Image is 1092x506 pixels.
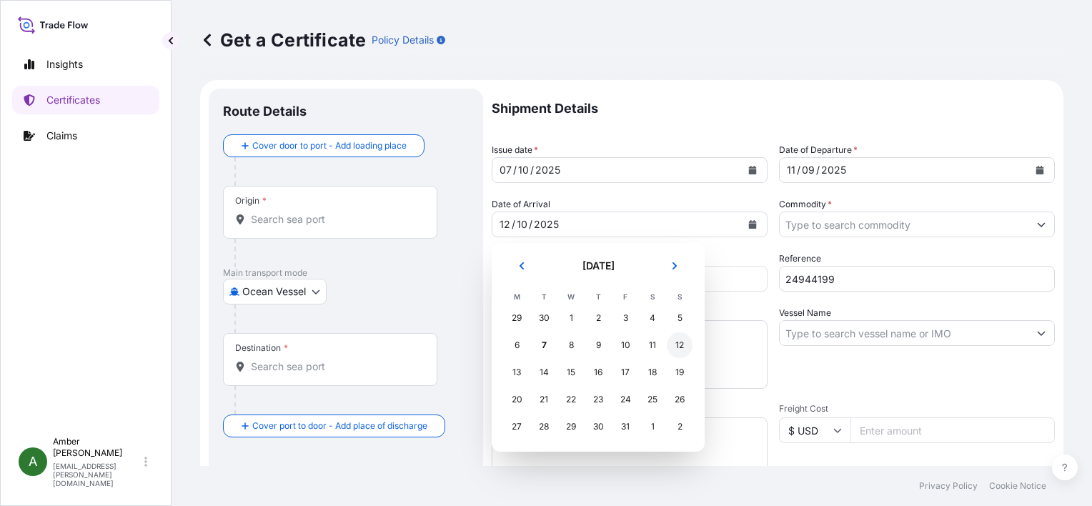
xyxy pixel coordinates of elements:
div: Saturday 25 October 2025 [640,387,665,412]
div: Monday 29 September 2025 [504,305,530,331]
input: Origin [251,212,420,227]
div: / [816,162,820,179]
a: Cookie Notice [989,480,1046,492]
p: Insights [46,57,83,71]
input: Enter booking reference [779,266,1055,292]
div: Thursday 16 October 2025 [585,359,611,385]
p: Main transport mode [223,267,469,279]
div: Tuesday 28 October 2025 [531,414,557,440]
div: Destination [235,342,288,354]
th: W [557,289,585,304]
p: Claims [46,129,77,143]
p: Certificates [46,93,100,107]
span: A [29,455,37,469]
div: Wednesday 8 October 2025 [558,332,584,358]
button: Select transport [223,279,327,304]
div: Sunday 12 October 2025 selected [667,332,693,358]
section: Calendar [492,243,705,452]
div: month, [515,216,529,233]
th: T [585,289,612,304]
div: Sunday 26 October 2025 [667,387,693,412]
div: Sunday 5 October 2025 [667,305,693,331]
div: October 2025 [503,254,693,440]
div: / [513,162,517,179]
span: Issue date [492,143,538,157]
span: Freight Cost [779,403,1055,415]
div: Saturday 11 October 2025 [640,332,665,358]
p: Amber [PERSON_NAME] [53,436,142,459]
div: Saturday 1 November 2025 [640,414,665,440]
div: Monday 6 October 2025 [504,332,530,358]
div: Wednesday 15 October 2025 [558,359,584,385]
div: Today, Tuesday 7 October 2025 [531,332,557,358]
th: M [503,289,530,304]
span: Cover door to port - Add loading place [252,139,407,153]
label: Vessel Name [779,306,831,320]
input: Type to search vessel name or IMO [780,320,1028,346]
div: Thursday 23 October 2025 [585,387,611,412]
label: Reference [779,252,821,266]
div: Origin [235,195,267,207]
div: Monday 27 October 2025 [504,414,530,440]
button: Calendar [1028,159,1051,182]
div: day, [498,162,513,179]
div: Friday 17 October 2025 [612,359,638,385]
button: Show suggestions [1028,212,1054,237]
span: Ocean Vessel [242,284,306,299]
span: Cover port to door - Add place of discharge [252,419,427,433]
h2: [DATE] [546,259,650,273]
button: Show suggestions [1028,320,1054,346]
div: Friday 24 October 2025 [612,387,638,412]
div: Tuesday 30 September 2025 [531,305,557,331]
th: S [639,289,666,304]
th: F [612,289,639,304]
button: Cover port to door - Add place of discharge [223,415,445,437]
p: Route Details [223,103,307,120]
div: day, [785,162,797,179]
button: Calendar [741,213,764,236]
p: [EMAIL_ADDRESS][PERSON_NAME][DOMAIN_NAME] [53,462,142,487]
table: October 2025 [503,289,693,440]
div: Thursday 2 October 2025 [585,305,611,331]
div: Thursday 30 October 2025 [585,414,611,440]
input: Type to search commodity [780,212,1028,237]
div: Wednesday 1 October 2025 [558,305,584,331]
div: Monday 13 October 2025 [504,359,530,385]
label: Commodity [779,197,832,212]
p: Policy Details [372,33,434,47]
p: Get a Certificate [200,29,366,51]
div: Sunday 19 October 2025 [667,359,693,385]
input: Destination [251,359,420,374]
button: Calendar [741,159,764,182]
div: Monday 20 October 2025 [504,387,530,412]
div: year, [532,216,560,233]
a: Certificates [12,86,159,114]
div: / [529,216,532,233]
div: Tuesday 14 October 2025 [531,359,557,385]
div: Saturday 4 October 2025 [640,305,665,331]
button: Cover door to port - Add loading place [223,134,425,157]
div: Thursday 9 October 2025 [585,332,611,358]
span: Date of Departure [779,143,858,157]
div: Friday 3 October 2025 [612,305,638,331]
div: day, [498,216,512,233]
button: Previous [506,254,537,277]
button: Next [659,254,690,277]
div: Wednesday 29 October 2025 [558,414,584,440]
div: month, [517,162,530,179]
a: Insights [12,50,159,79]
div: Tuesday 21 October 2025 [531,387,557,412]
div: Wednesday 22 October 2025 [558,387,584,412]
div: year, [534,162,562,179]
div: Friday 31 October 2025 [612,414,638,440]
a: Claims [12,121,159,150]
th: T [530,289,557,304]
a: Privacy Policy [919,480,978,492]
div: Saturday 18 October 2025 [640,359,665,385]
div: / [530,162,534,179]
div: Sunday 2 November 2025 [667,414,693,440]
th: S [666,289,693,304]
div: month, [800,162,816,179]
